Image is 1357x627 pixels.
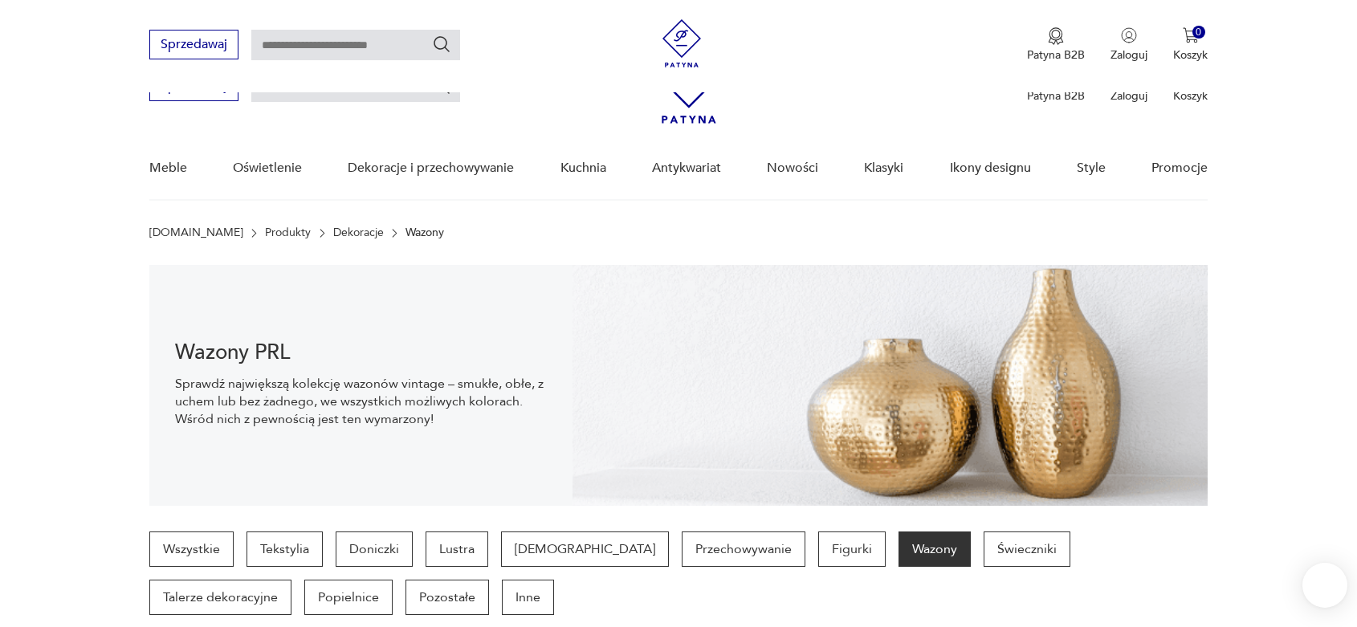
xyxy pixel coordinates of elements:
[950,137,1031,199] a: Ikony designu
[265,226,311,239] a: Produkty
[149,40,238,51] a: Sprzedawaj
[175,375,547,428] p: Sprawdź największą kolekcję wazonów vintage – smukłe, obłe, z uchem lub bez żadnego, we wszystkic...
[247,531,323,567] a: Tekstylia
[818,531,886,567] a: Figurki
[1183,27,1199,43] img: Ikona koszyka
[336,531,413,567] a: Doniczki
[658,19,706,67] img: Patyna - sklep z meblami i dekoracjami vintage
[1027,27,1085,63] a: Ikona medaluPatyna B2B
[149,580,291,615] a: Talerze dekoracyjne
[432,35,451,54] button: Szukaj
[1121,27,1137,43] img: Ikonka użytkownika
[1027,88,1085,104] p: Patyna B2B
[899,531,971,567] a: Wazony
[1110,27,1147,63] button: Zaloguj
[405,580,489,615] a: Pozostałe
[984,531,1070,567] a: Świeczniki
[502,580,554,615] a: Inne
[652,137,721,199] a: Antykwariat
[1302,563,1347,608] iframe: Smartsupp widget button
[1110,88,1147,104] p: Zaloguj
[426,531,488,567] a: Lustra
[175,343,547,362] h1: Wazony PRL
[1173,27,1208,63] button: 0Koszyk
[348,137,514,199] a: Dekoracje i przechowywanie
[405,226,444,239] p: Wazony
[1192,26,1206,39] div: 0
[149,82,238,93] a: Sprzedawaj
[1110,47,1147,63] p: Zaloguj
[767,137,818,199] a: Nowości
[1048,27,1064,45] img: Ikona medalu
[560,137,606,199] a: Kuchnia
[233,137,302,199] a: Oświetlenie
[149,531,234,567] a: Wszystkie
[149,30,238,59] button: Sprzedawaj
[149,226,243,239] a: [DOMAIN_NAME]
[864,137,903,199] a: Klasyki
[1027,27,1085,63] button: Patyna B2B
[1027,47,1085,63] p: Patyna B2B
[501,531,669,567] a: [DEMOGRAPHIC_DATA]
[304,580,393,615] a: Popielnice
[1173,47,1208,63] p: Koszyk
[333,226,384,239] a: Dekoracje
[1077,137,1106,199] a: Style
[1151,137,1208,199] a: Promocje
[573,265,1208,506] img: Wazony vintage
[149,137,187,199] a: Meble
[682,531,805,567] a: Przechowywanie
[1173,88,1208,104] p: Koszyk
